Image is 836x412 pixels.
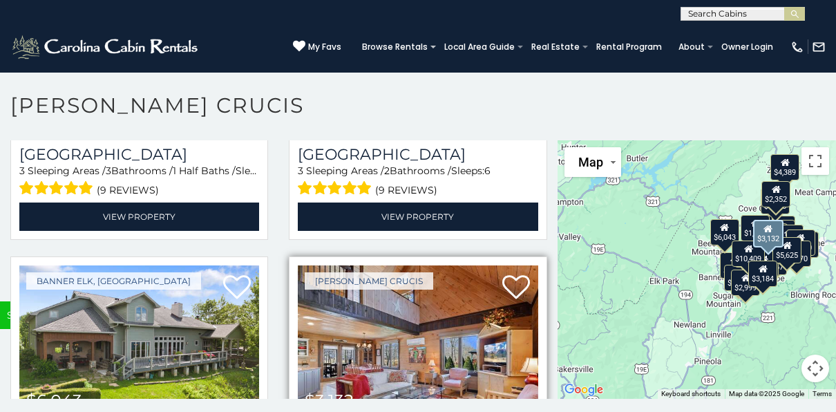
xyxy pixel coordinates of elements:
a: My Favs [293,40,341,54]
span: My Favs [308,41,341,53]
a: Open this area in Google Maps (opens a new window) [561,381,607,399]
a: Browse Rentals [355,37,435,57]
a: Real Estate [524,37,587,57]
img: mail-regular-white.png [812,40,826,54]
button: Keyboard shortcuts [661,389,721,399]
img: phone-regular-white.png [790,40,804,54]
span: (9 reviews) [375,181,437,199]
a: Banner Elk, [GEOGRAPHIC_DATA] [26,272,201,290]
h3: Lazy Oaks Lodge [19,145,259,164]
span: 2 [384,165,390,177]
span: 3 [298,165,303,177]
h3: Boulder Lodge [298,145,538,164]
span: 6 [484,165,491,177]
span: $3,132 [305,391,354,411]
button: Change map style [564,147,621,177]
div: $3,110 [786,230,815,256]
div: $1,852 [741,215,770,241]
span: Map data ©2025 Google [729,390,804,397]
a: View Property [19,203,259,231]
span: $6,043 [26,391,82,411]
div: $2,832 [720,252,749,279]
div: $2,756 [761,188,790,214]
div: $3,522 [775,225,804,251]
div: Sleeping Areas / Bathrooms / Sleeps: [19,164,259,199]
div: $6,043 [710,219,739,245]
div: $2,352 [761,181,790,207]
span: 1 Half Baths / [173,165,236,177]
div: Sleeping Areas / Bathrooms / Sleeps: [298,164,538,199]
div: $5,625 [772,237,801,263]
span: Map [578,155,603,169]
a: [GEOGRAPHIC_DATA] [298,145,538,164]
a: Add to favorites [502,274,530,303]
a: Rental Program [589,37,669,57]
a: [PERSON_NAME] Crucis [305,272,433,290]
span: 3 [106,165,111,177]
img: White-1-2.png [10,33,202,61]
button: Map camera controls [801,355,829,382]
button: Toggle fullscreen view [801,147,829,175]
a: Add to favorites [223,274,251,303]
div: $3,132 [753,220,783,247]
span: 3 [19,165,25,177]
div: $5,100 [724,265,753,291]
div: $8,734 [767,216,796,242]
span: (9 reviews) [97,181,159,199]
a: Terms (opens in new tab) [813,390,832,397]
div: $4,389 [771,154,800,180]
img: Google [561,381,607,399]
div: $10,409 [732,241,766,267]
a: About [672,37,712,57]
a: Owner Login [714,37,780,57]
a: View Property [298,203,538,231]
div: $2,999 [732,270,761,296]
a: [GEOGRAPHIC_DATA] [19,145,259,164]
a: Local Area Guide [437,37,522,57]
div: $3,184 [748,261,777,287]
